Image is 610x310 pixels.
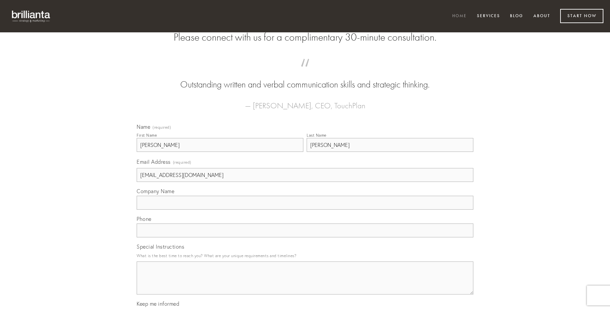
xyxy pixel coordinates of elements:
[137,243,184,250] span: Special Instructions
[137,188,174,194] span: Company Name
[7,7,56,26] img: brillianta - research, strategy, marketing
[137,133,157,138] div: First Name
[147,65,463,91] blockquote: Outstanding written and verbal communication skills and strategic thinking.
[473,11,504,22] a: Services
[147,65,463,78] span: “
[152,125,171,129] span: (required)
[307,133,326,138] div: Last Name
[529,11,555,22] a: About
[506,11,527,22] a: Blog
[137,158,171,165] span: Email Address
[137,31,473,44] h2: Please connect with us for a complimentary 30-minute consultation.
[147,91,463,112] figcaption: — [PERSON_NAME], CEO, TouchPlan
[560,9,603,23] a: Start Now
[137,251,473,260] p: What is the best time to reach you? What are your unique requirements and timelines?
[173,158,191,167] span: (required)
[137,300,179,307] span: Keep me informed
[137,123,150,130] span: Name
[448,11,471,22] a: Home
[137,216,152,222] span: Phone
